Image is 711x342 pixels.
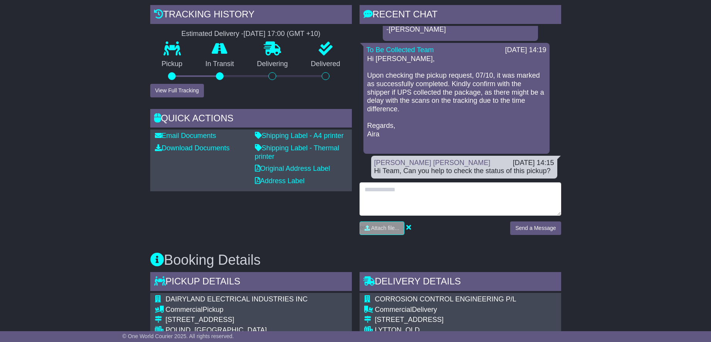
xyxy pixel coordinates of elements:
a: Download Documents [155,144,230,152]
h3: Booking Details [150,252,561,268]
p: Pickup [150,60,194,68]
div: Delivery Details [360,272,561,293]
div: [DATE] 14:15 [513,159,554,167]
p: In Transit [194,60,246,68]
a: Email Documents [155,132,216,140]
div: Pickup [166,306,308,314]
div: RECENT CHAT [360,5,561,26]
p: -[PERSON_NAME] [387,26,534,34]
a: Shipping Label - Thermal printer [255,144,339,160]
a: Address Label [255,177,305,185]
a: Shipping Label - A4 printer [255,132,344,140]
a: [PERSON_NAME] [PERSON_NAME] [374,159,490,167]
div: [STREET_ADDRESS] [375,316,516,324]
div: LYTTON, QLD [375,326,516,335]
span: Commercial [375,306,412,313]
span: DAIRYLAND ELECTRICAL INDUSTRIES INC [166,295,308,303]
div: Quick Actions [150,109,352,130]
div: Pickup Details [150,272,352,293]
p: Delivered [299,60,352,68]
p: Delivering [246,60,300,68]
div: Delivery [375,306,516,314]
div: [DATE] 14:19 [505,46,546,54]
a: Original Address Label [255,165,330,172]
span: © One World Courier 2025. All rights reserved. [122,333,234,339]
div: Estimated Delivery - [150,30,352,38]
span: Commercial [166,306,203,313]
div: Hi Team, Can you help to check the status of this pickup? [374,167,554,175]
div: [STREET_ADDRESS] [166,316,308,324]
button: Send a Message [510,221,561,235]
div: Tracking history [150,5,352,26]
a: To Be Collected Team [367,46,434,54]
div: [DATE] 17:00 (GMT +10) [244,30,321,38]
span: CORROSION CONTROL ENGINEERING P/L [375,295,516,303]
p: Hi [PERSON_NAME], Upon checking the pickup request, 07/10, it was marked as successfully complete... [367,55,546,147]
div: POUND, [GEOGRAPHIC_DATA] [166,326,308,335]
button: View Full Tracking [150,84,204,97]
